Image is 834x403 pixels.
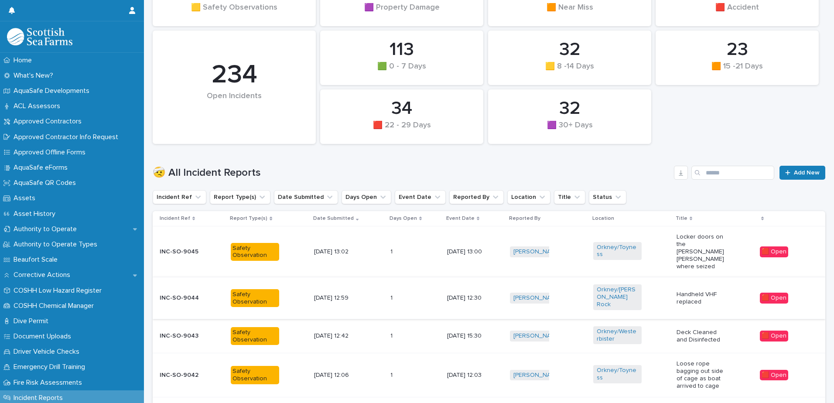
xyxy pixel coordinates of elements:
tr: INC-SO-9045Safety Observation[DATE] 13:0211 [DATE] 13:00[PERSON_NAME] Orkney/Toyness Locker doors... [153,226,825,277]
input: Search [691,166,774,180]
p: Fire Risk Assessments [10,379,89,387]
div: 113 [335,39,468,61]
p: Date Submitted [313,214,354,223]
button: Event Date [395,190,446,204]
p: Approved Contractors [10,117,89,126]
div: 🟪 30+ Days [503,121,636,139]
a: [PERSON_NAME] [513,372,561,379]
p: Assets [10,194,42,202]
span: Add New [794,170,820,176]
a: Orkney/[PERSON_NAME] Rock [597,286,638,308]
button: Status [589,190,626,204]
div: 23 [670,39,804,61]
div: 🟥 Open [760,331,788,342]
button: Location [507,190,550,204]
p: Event Date [446,214,475,223]
p: Title [676,214,687,223]
p: Approved Contractor Info Request [10,133,125,141]
a: Add New [779,166,825,180]
a: [PERSON_NAME] [513,248,561,256]
p: Authority to Operate [10,225,84,233]
p: INC-SO-9045 [160,248,208,256]
p: [DATE] 12:30 [447,294,496,302]
p: Document Uploads [10,332,78,341]
p: AquaSafe Developments [10,87,96,95]
p: AquaSafe eForms [10,164,75,172]
p: Driver Vehicle Checks [10,348,86,356]
div: Open Incidents [167,92,301,119]
p: Reported By [509,214,540,223]
p: Beaufort Scale [10,256,65,264]
p: COSHH Low Hazard Register [10,287,109,295]
p: Authority to Operate Types [10,240,104,249]
p: Location [592,214,614,223]
tr: INC-SO-9044Safety Observation[DATE] 12:5911 [DATE] 12:30[PERSON_NAME] Orkney/[PERSON_NAME] Rock H... [153,277,825,319]
p: INC-SO-9043 [160,332,208,340]
p: Handheld VHF replaced [677,291,725,306]
div: 32 [503,98,636,120]
button: Title [554,190,585,204]
button: Incident Ref [153,190,206,204]
p: Corrective Actions [10,271,77,279]
p: Incident Ref [160,214,190,223]
tr: INC-SO-9043Safety Observation[DATE] 12:4211 [DATE] 15:30[PERSON_NAME] Orkney/Westerbister Deck Cl... [153,319,825,353]
p: Days Open [390,214,417,223]
p: [DATE] 13:00 [447,248,496,256]
div: 🟩 0 - 7 Days [335,62,468,80]
p: Dive Permit [10,317,55,325]
p: INC-SO-9042 [160,372,208,379]
p: [DATE] 15:30 [447,332,496,340]
button: Report Type(s) [210,190,270,204]
p: What's New? [10,72,60,80]
p: Asset History [10,210,62,218]
p: Report Type(s) [230,214,267,223]
p: 1 [390,331,394,340]
div: 32 [503,39,636,61]
div: Safety Observation [231,243,279,261]
div: 🟥 Open [760,293,788,304]
div: Safety Observation [231,327,279,345]
p: COSHH Chemical Manager [10,302,101,310]
div: 🟧 15 -21 Days [670,62,804,80]
div: 🟥 Open [760,370,788,381]
p: Emergency Drill Training [10,363,92,371]
p: ACL Assessors [10,102,67,110]
div: 🟥 Accident [670,3,804,21]
button: Date Submitted [274,190,338,204]
a: [PERSON_NAME] [513,294,561,302]
div: 34 [335,98,468,120]
p: Loose rope bagging out side of cage as boat arrived to cage [677,360,725,389]
div: 🟥 Open [760,246,788,257]
div: 234 [167,59,301,91]
div: 🟪 Property Damage [335,3,468,21]
a: Orkney/Toyness [597,367,638,382]
a: [PERSON_NAME] [513,332,561,340]
tr: INC-SO-9042Safety Observation[DATE] 12:0611 [DATE] 12:03[PERSON_NAME] Orkney/Toyness Loose rope b... [153,353,825,397]
p: [DATE] 12:06 [314,372,362,379]
a: Orkney/Toyness [597,244,638,259]
div: 🟨 8 -14 Days [503,62,636,80]
p: INC-SO-9044 [160,294,208,302]
h1: 🤕 All Incident Reports [153,167,670,179]
p: 1 [390,246,394,256]
a: Orkney/Westerbister [597,328,638,343]
p: AquaSafe QR Codes [10,179,83,187]
img: bPIBxiqnSb2ggTQWdOVV [7,28,72,45]
p: Incident Reports [10,394,70,402]
div: Safety Observation [231,366,279,384]
p: [DATE] 12:59 [314,294,362,302]
div: 🟧 Near Miss [503,3,636,21]
div: 🟥 22 - 29 Days [335,121,468,139]
button: Reported By [449,190,504,204]
p: Home [10,56,39,65]
button: Days Open [342,190,391,204]
p: [DATE] 13:02 [314,248,362,256]
p: 1 [390,370,394,379]
p: [DATE] 12:42 [314,332,362,340]
p: Deck Cleaned and Disinfected [677,329,725,344]
p: Approved Offline Forms [10,148,92,157]
p: Locker doors on the [PERSON_NAME] [PERSON_NAME] where seized [677,233,725,270]
p: [DATE] 12:03 [447,372,496,379]
div: Safety Observation [231,289,279,307]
